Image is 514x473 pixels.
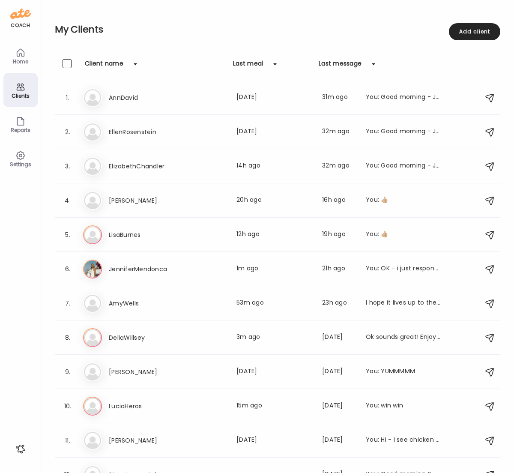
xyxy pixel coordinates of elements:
[236,367,312,377] div: [DATE]
[366,332,441,343] div: Ok sounds great! Enjoy your [DATE]!!
[109,161,184,171] h3: ElizabethChandler
[366,127,441,137] div: You: Good morning - Just checking in to see that you are alkalizing in the AM - either with Alkal...
[322,332,356,343] div: [DATE]
[63,332,73,343] div: 8.
[366,401,441,411] div: You: win win
[63,161,73,171] div: 3.
[109,93,184,103] h3: AnnDavid
[109,264,184,274] h3: JenniferMendonca
[63,401,73,411] div: 10.
[63,93,73,103] div: 1.
[63,298,73,308] div: 7.
[322,230,356,240] div: 19h ago
[236,401,312,411] div: 15m ago
[366,367,441,377] div: You: YUMMMMM
[109,230,184,240] h3: LisaBurnes
[236,195,312,206] div: 20h ago
[366,161,441,171] div: You: Good morning - Just checking in to see that you are alkalizing in the AM - either with Alkal...
[233,59,263,73] div: Last meal
[5,59,36,64] div: Home
[63,367,73,377] div: 9.
[366,230,441,240] div: You: 👍🏼
[11,22,30,29] div: coach
[109,195,184,206] h3: [PERSON_NAME]
[366,264,441,274] div: You: OK - i just responded to your text - are there 4 pages of reports or 5? i recieved 5 but the...
[236,264,312,274] div: 1m ago
[366,93,441,103] div: You: Good morning - Just checking in to see that you are alkalizing in the AM - either with Alkal...
[109,401,184,411] h3: LuciaHeros
[10,7,31,21] img: ate
[236,332,312,343] div: 3m ago
[236,435,312,446] div: [DATE]
[55,23,500,36] h2: My Clients
[236,127,312,137] div: [DATE]
[322,195,356,206] div: 16h ago
[109,332,184,343] h3: DeliaWillsey
[109,298,184,308] h3: AmyWells
[109,127,184,137] h3: EllenRosenstein
[109,367,184,377] h3: [PERSON_NAME]
[322,127,356,137] div: 32m ago
[322,298,356,308] div: 23h ago
[63,127,73,137] div: 2.
[366,435,441,446] div: You: Hi - I see chicken broth and i just want to make sure this is for the nutrition and not that...
[63,264,73,274] div: 6.
[236,298,312,308] div: 53m ago
[322,435,356,446] div: [DATE]
[5,127,36,133] div: Reports
[366,195,441,206] div: You: 👍🏼
[236,230,312,240] div: 12h ago
[63,230,73,240] div: 5.
[236,161,312,171] div: 14h ago
[109,435,184,446] h3: [PERSON_NAME]
[63,195,73,206] div: 4.
[322,93,356,103] div: 31m ago
[322,401,356,411] div: [DATE]
[85,59,123,73] div: Client name
[5,162,36,167] div: Settings
[63,435,73,446] div: 11.
[236,93,312,103] div: [DATE]
[322,264,356,274] div: 21h ago
[322,367,356,377] div: [DATE]
[366,298,441,308] div: I hope it lives up to the hype - I’ve tried so many different powders.
[322,161,356,171] div: 32m ago
[319,59,362,73] div: Last message
[449,23,500,40] div: Add client
[5,93,36,99] div: Clients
